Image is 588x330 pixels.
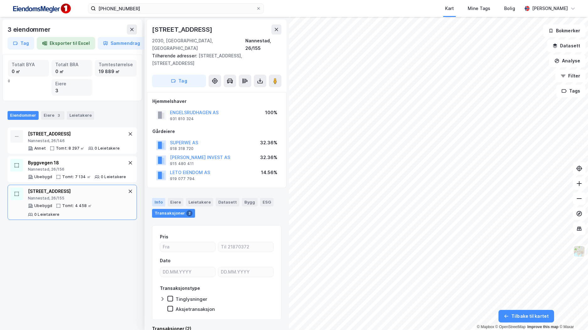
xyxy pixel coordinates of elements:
[8,111,39,120] div: Eiendommer
[176,296,207,302] div: Tinglysninger
[555,70,585,82] button: Filter
[55,61,89,68] div: Totalt BRA
[547,40,585,52] button: Datasett
[152,98,281,105] div: Hjemmelshaver
[261,169,277,176] div: 14.56%
[152,128,281,135] div: Gårdeiere
[477,325,494,329] a: Mapbox
[504,5,515,12] div: Bolig
[152,37,245,52] div: 2030, [GEOGRAPHIC_DATA], [GEOGRAPHIC_DATA]
[445,5,454,12] div: Kart
[170,146,193,151] div: 918 318 720
[260,198,274,206] div: ESG
[8,37,34,50] button: Tag
[28,130,120,138] div: [STREET_ADDRESS]
[67,111,94,120] div: Leietakere
[245,37,282,52] div: Nannestad, 26/155
[549,55,585,67] button: Analyse
[62,203,92,208] div: Tomt: 4 458 ㎡
[28,159,126,167] div: Byggvegen 18
[56,112,62,119] div: 3
[152,75,206,87] button: Tag
[495,325,526,329] a: OpenStreetMap
[168,198,183,206] div: Eiere
[498,310,554,322] button: Tilbake til kartet
[56,146,84,151] div: Tomt: 8 297 ㎡
[28,167,126,172] div: Nannestad, 26/156
[260,139,277,146] div: 32.36%
[160,233,168,241] div: Pris
[152,24,214,35] div: [STREET_ADDRESS]
[265,109,277,116] div: 100%
[216,198,239,206] div: Datasett
[186,198,213,206] div: Leietakere
[96,4,256,13] input: Søk på adresse, matrikkel, gårdeiere, leietakere eller personer
[98,37,145,50] button: Sammendrag
[99,68,133,75] div: 19 889 ㎡
[557,300,588,330] div: Kontrollprogram for chat
[55,68,89,75] div: 0 ㎡
[532,5,568,12] div: [PERSON_NAME]
[28,138,120,143] div: Nannestad, 26/146
[152,209,195,218] div: Transaksjoner
[34,174,52,179] div: Ubebygd
[186,210,193,216] div: 2
[160,285,200,292] div: Transaksjonstype
[468,5,490,12] div: Mine Tags
[12,61,45,68] div: Totalt BYA
[41,111,64,120] div: Eiere
[260,154,277,161] div: 32.36%
[557,300,588,330] iframe: Chat Widget
[152,198,165,206] div: Info
[170,116,194,121] div: 931 810 324
[101,174,126,179] div: 0 Leietakere
[55,80,89,87] div: Eiere
[99,61,133,68] div: Tomtestørrelse
[34,203,52,208] div: Ubebygd
[170,161,194,166] div: 915 480 411
[242,198,258,206] div: Bygg
[62,174,91,179] div: Tomt: 7 134 ㎡
[10,2,73,16] img: F4PB6Px+NJ5v8B7XTbfpPpyloAAAAASUVORK5CYII=
[573,245,585,257] img: Z
[28,188,127,195] div: [STREET_ADDRESS]
[170,176,195,181] div: 919 077 794
[152,53,199,58] span: Tilhørende adresser:
[95,146,120,151] div: 0 Leietakere
[34,146,46,151] div: Annet
[160,242,215,252] input: Fra
[160,267,215,277] input: DD.MM.YYYY
[160,257,171,264] div: Dato
[176,306,215,312] div: Aksjetransaksjon
[37,37,95,50] button: Eksporter til Excel
[55,87,89,94] div: 3
[34,212,59,217] div: 0 Leietakere
[152,52,276,67] div: [STREET_ADDRESS], [STREET_ADDRESS]
[556,85,585,97] button: Tags
[543,24,585,37] button: Bokmerker
[218,242,273,252] input: Til 21870372
[8,60,137,96] div: 0
[527,325,558,329] a: Improve this map
[28,196,127,201] div: Nannestad, 26/155
[218,267,273,277] input: DD.MM.YYYY
[8,24,52,35] div: 3 eiendommer
[12,68,45,75] div: 0 ㎡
